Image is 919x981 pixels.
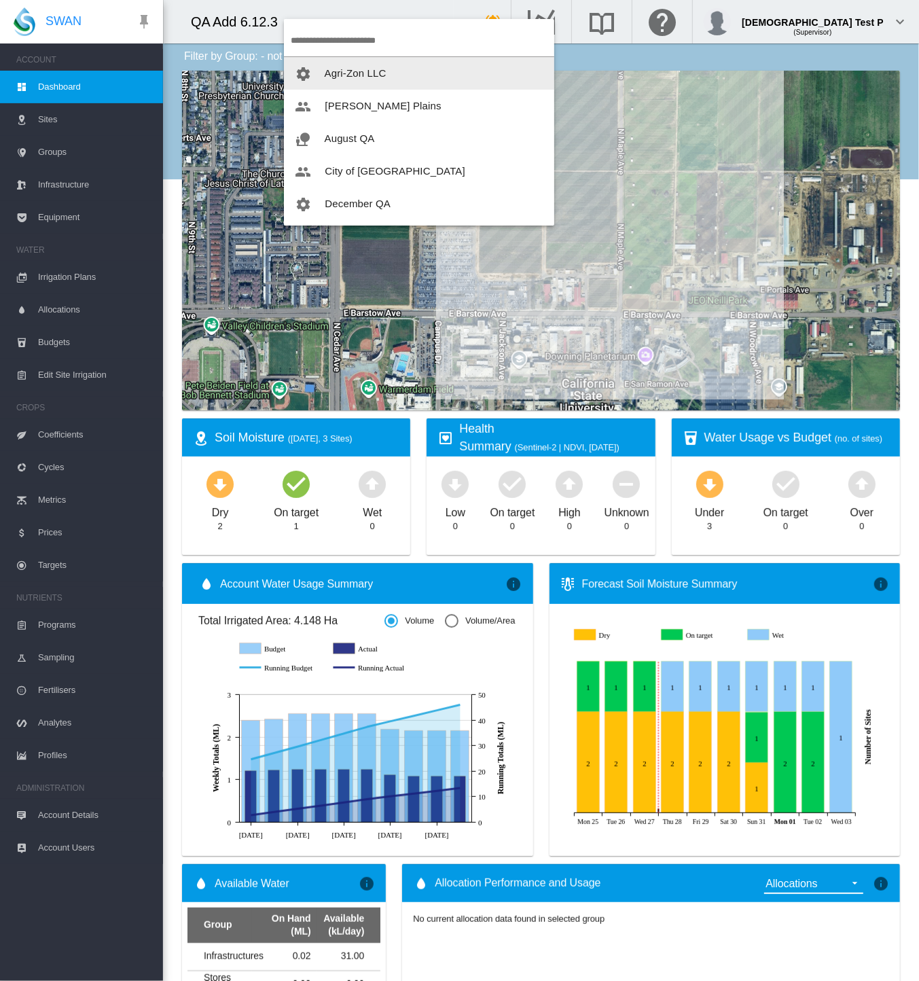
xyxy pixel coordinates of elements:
[284,220,554,253] button: You have 'Operator' permissions to Demo - Agriculture US
[325,67,386,79] span: Agri-Zon LLC
[284,188,554,220] button: You have 'Admin' permissions to December QA
[325,100,441,111] span: [PERSON_NAME] Plains
[295,164,311,180] md-icon: icon-people
[284,155,554,188] button: You have 'Supervisor' permissions to City of Bayswater
[284,57,554,90] button: You have 'Admin' permissions to Agri-Zon LLC
[295,131,311,147] md-icon: icon-nature-people
[295,66,311,82] md-icon: icon-cog
[284,90,554,122] button: You have 'Supervisor' permissions to Anna Plains
[295,99,311,115] md-icon: icon-people
[295,196,311,213] md-icon: icon-cog
[325,198,391,209] span: December QA
[284,122,554,155] button: You have 'Agronomist' permissions to August QA
[325,165,465,177] span: City of [GEOGRAPHIC_DATA]
[325,132,375,144] span: August QA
